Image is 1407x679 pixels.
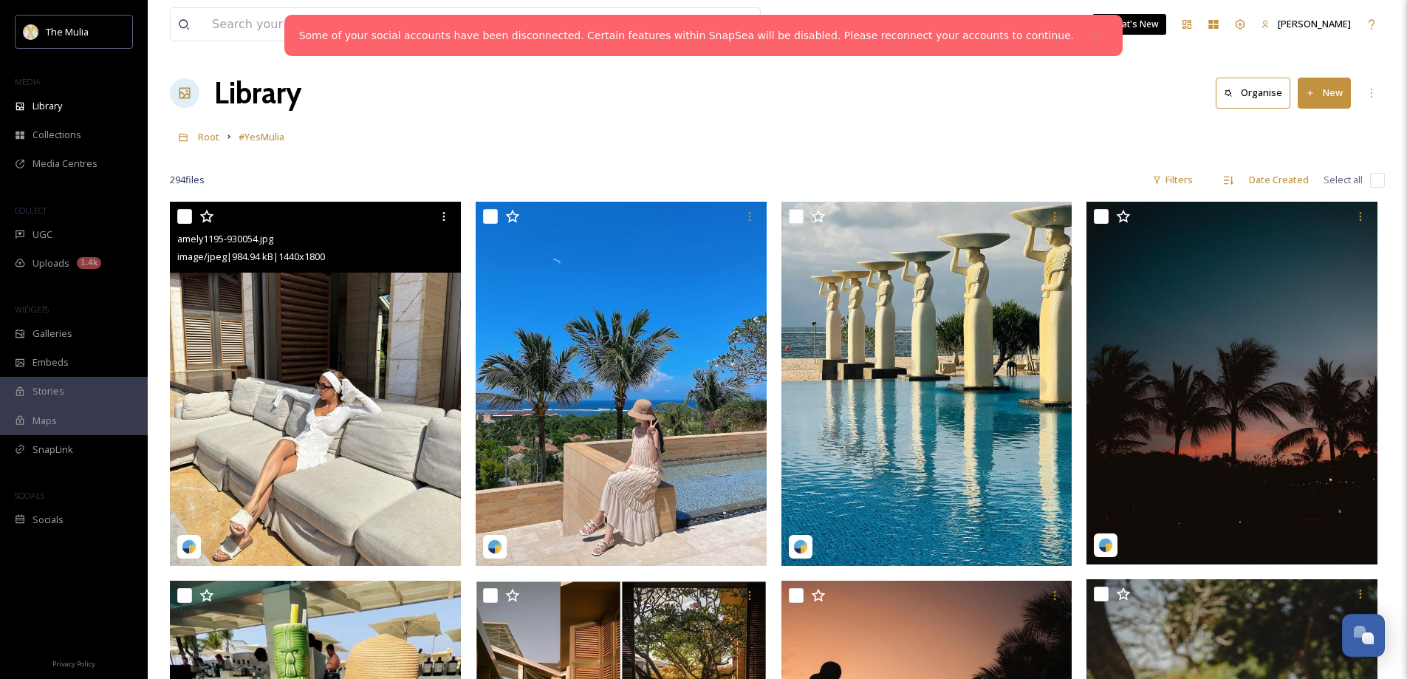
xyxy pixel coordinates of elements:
[1086,202,1377,564] img: marie.yakunina-18311085163170070.jpeg
[15,304,49,315] span: WIDGETS
[170,173,205,187] span: 294 file s
[1278,17,1351,30] span: [PERSON_NAME]
[299,28,1075,44] a: Some of your social accounts have been disconnected. Certain features within SnapSea will be disa...
[1216,78,1290,108] button: Organise
[793,539,808,554] img: snapsea-logo.png
[52,659,95,669] span: Privacy Policy
[182,539,196,554] img: snapsea-logo.png
[1092,14,1166,35] a: What's New
[239,130,284,143] span: #YesMulia
[177,232,273,245] span: amely1195-930054.jpg
[32,443,73,457] span: SnapLink
[32,157,97,171] span: Media Centres
[1253,10,1358,38] a: [PERSON_NAME]
[1145,166,1200,194] div: Filters
[32,355,69,369] span: Embeds
[214,71,301,115] a: Library
[32,128,81,142] span: Collections
[1098,538,1113,553] img: snapsea-logo.png
[1298,78,1351,108] button: New
[666,10,753,38] a: View all files
[1342,614,1385,657] button: Open Chat
[24,24,38,39] img: mulia_logo.png
[32,327,72,341] span: Galleries
[77,257,101,269] div: 1.4k
[177,250,325,263] span: image/jpeg | 984.94 kB | 1440 x 1800
[15,490,44,501] span: SOCIALS
[1242,166,1316,194] div: Date Created
[198,128,219,146] a: Root
[32,228,52,242] span: UGC
[15,76,41,87] span: MEDIA
[32,256,69,270] span: Uploads
[52,654,95,672] a: Privacy Policy
[487,539,502,554] img: snapsea-logo.png
[32,384,64,398] span: Stories
[239,128,284,146] a: #YesMulia
[170,202,461,566] img: amely1195-930054.jpg
[1324,173,1363,187] span: Select all
[32,513,64,527] span: Socials
[46,25,89,38] span: The Mulia
[476,202,767,566] img: __sj__sz-1024332.jpg
[32,414,57,428] span: Maps
[198,130,219,143] span: Root
[32,99,62,113] span: Library
[15,205,47,216] span: COLLECT
[205,8,613,41] input: Search your library
[781,202,1072,566] img: annapurna_hwang-872054.jpg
